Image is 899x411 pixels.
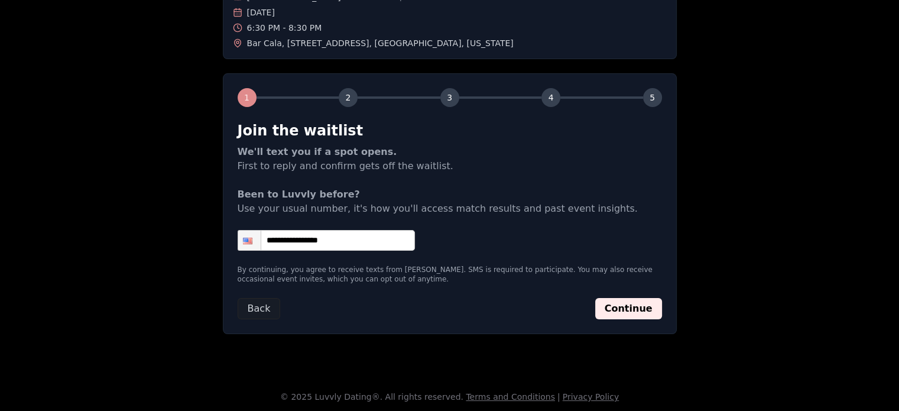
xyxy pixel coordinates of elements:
p: By continuing, you agree to receive texts from [PERSON_NAME]. SMS is required to participate. You... [238,265,662,284]
span: | [557,392,560,402]
span: Bar Cala , [STREET_ADDRESS] , [GEOGRAPHIC_DATA] , [US_STATE] [247,37,514,49]
div: United States: + 1 [238,231,261,250]
span: [DATE] [247,7,275,18]
div: 2 [339,88,358,107]
p: Use your usual number, it's how you'll access match results and past event insights. [238,187,662,216]
div: 1 [238,88,257,107]
a: Terms and Conditions [466,392,555,402]
div: 4 [541,88,560,107]
p: First to reply and confirm gets off the waitlist. [238,145,662,173]
button: Continue [595,298,662,319]
div: 5 [643,88,662,107]
div: 3 [440,88,459,107]
button: Back [238,298,281,319]
strong: We'll text you if a spot opens. [238,146,397,157]
h2: Join the waitlist [238,121,662,140]
strong: Been to Luvvly before? [238,189,360,200]
span: 6:30 PM - 8:30 PM [247,22,322,34]
a: Privacy Policy [563,392,619,402]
